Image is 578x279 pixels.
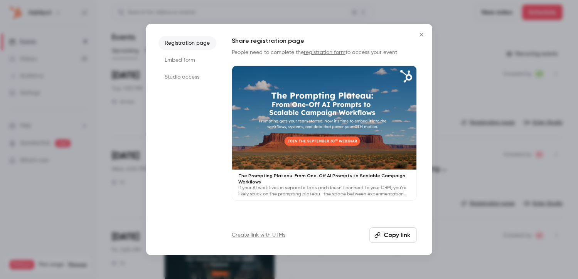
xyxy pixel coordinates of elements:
button: Copy link [369,227,417,243]
li: Registration page [158,36,216,50]
a: registration form [304,50,345,55]
p: The Prompting Plateau: From One-Off AI Prompts to Scalable Campaign Workflows [238,173,410,185]
li: Embed form [158,53,216,67]
h1: Share registration page [232,36,417,45]
p: If your AI work lives in separate tabs and doesn’t connect to your CRM, you’re likely stuck on th... [238,185,410,197]
a: Create link with UTMs [232,231,285,239]
button: Close [414,27,429,42]
a: The Prompting Plateau: From One-Off AI Prompts to Scalable Campaign WorkflowsIf your AI work live... [232,66,417,201]
li: Studio access [158,70,216,84]
p: People need to complete the to access your event [232,49,417,56]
